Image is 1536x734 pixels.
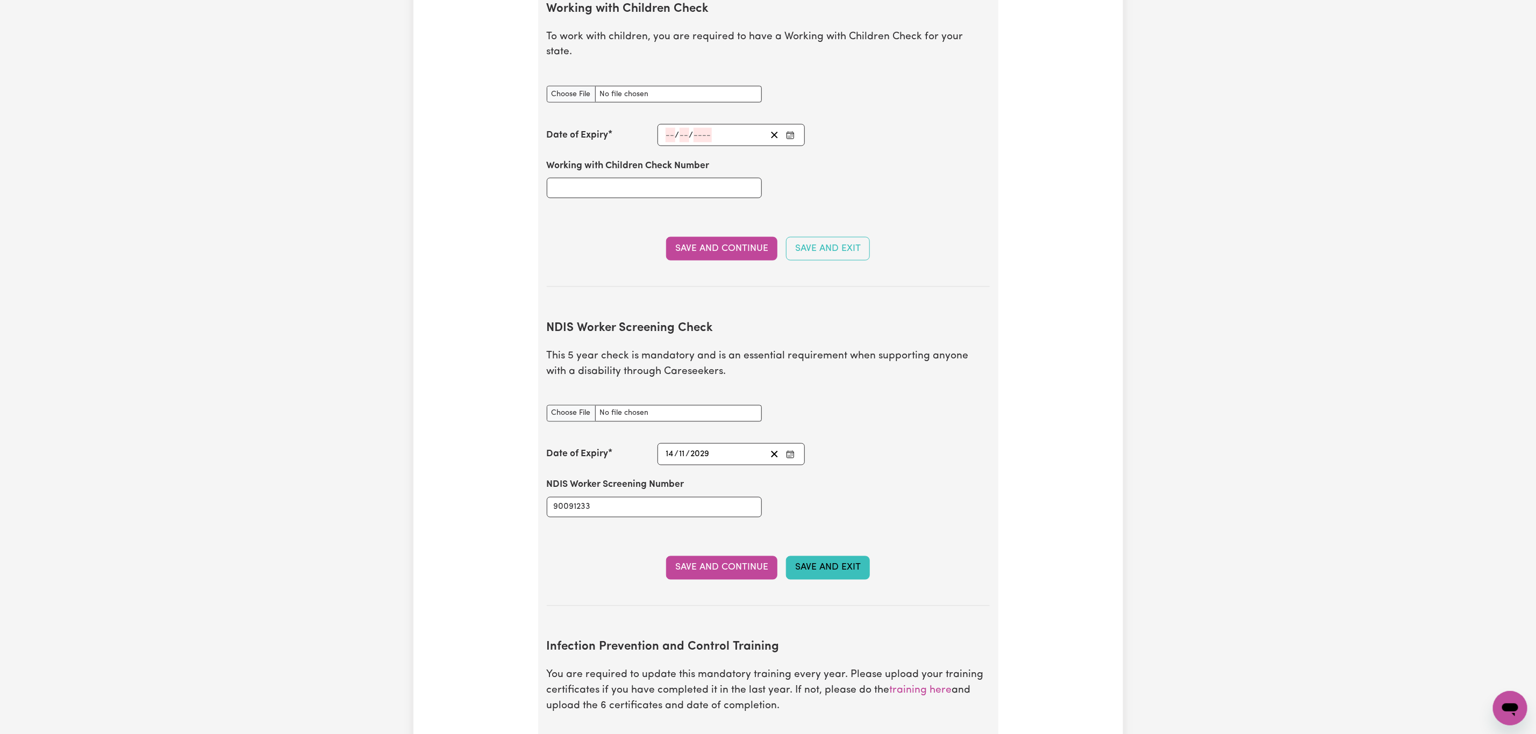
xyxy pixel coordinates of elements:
button: Save and Exit [786,237,870,261]
label: Date of Expiry [547,128,609,142]
input: -- [680,128,689,142]
p: To work with children, you are required to have a Working with Children Check for your state. [547,30,990,61]
input: ---- [690,447,711,462]
span: / [689,131,694,140]
button: Save and Continue [666,556,777,580]
input: -- [666,447,675,462]
label: Working with Children Check Number [547,159,710,173]
input: -- [666,128,675,142]
a: training here [890,686,952,696]
label: NDIS Worker Screening Number [547,478,684,492]
button: Save and Exit [786,556,870,580]
button: Enter the Date of Expiry of your Working with Children Check [783,128,798,142]
p: This 5 year check is mandatory and is an essential requirement when supporting anyone with a disa... [547,349,990,380]
label: Date of Expiry [547,448,609,462]
span: / [675,131,680,140]
button: Enter the Date of Expiry of your NDIS Worker Screening Check [783,447,798,462]
span: / [675,450,679,459]
h2: Working with Children Check [547,2,990,17]
span: / [686,450,690,459]
input: -- [679,447,686,462]
button: Clear date [766,128,783,142]
button: Save and Continue [666,237,777,261]
button: Clear date [766,447,783,462]
input: ---- [694,128,712,142]
h2: Infection Prevention and Control Training [547,641,990,655]
p: You are required to update this mandatory training every year. Please upload your training certif... [547,668,990,714]
h2: NDIS Worker Screening Check [547,321,990,336]
iframe: Button to launch messaging window, conversation in progress [1493,691,1527,725]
